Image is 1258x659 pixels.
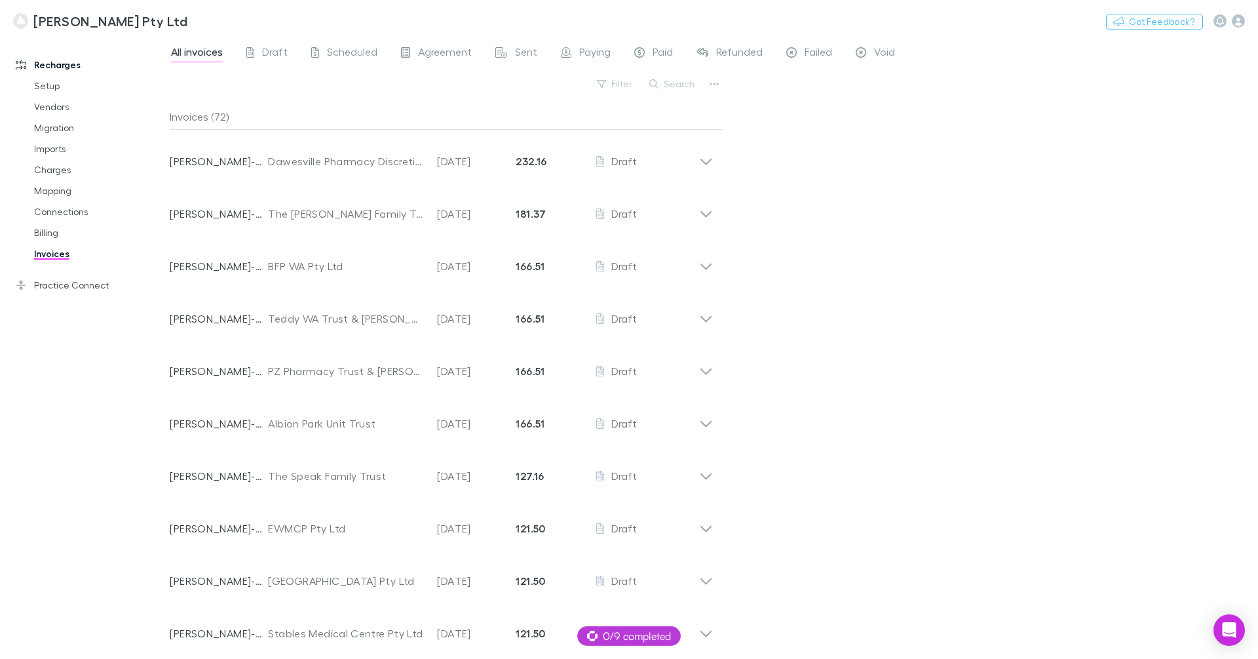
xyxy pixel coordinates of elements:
a: Setup [21,75,167,96]
span: Draft [611,522,637,534]
p: [PERSON_NAME]-0018 [170,626,268,641]
div: Teddy WA Trust & [PERSON_NAME] Discretionary Trust [268,311,424,327]
p: [PERSON_NAME]-0001 [170,153,268,169]
strong: 127.16 [516,469,544,483]
span: Paying [579,45,611,62]
strong: 166.51 [516,417,544,430]
a: Migration [21,117,167,138]
strong: 166.51 [516,365,544,378]
p: [PERSON_NAME]-0032 [170,363,268,379]
div: [PERSON_NAME]-0001Dawesville Pharmacy Discretionary Trust[DATE]232.16 Draft [159,130,723,182]
p: [DATE] [437,468,516,484]
strong: 166.51 [516,260,544,273]
span: Void [874,45,895,62]
div: [GEOGRAPHIC_DATA] Pty Ltd [268,573,424,589]
span: Agreement [418,45,472,62]
a: Mapping [21,180,167,201]
a: Recharges [3,54,167,75]
h3: [PERSON_NAME] Pty Ltd [33,13,187,29]
p: [DATE] [437,153,516,169]
span: Draft [262,45,288,62]
div: [PERSON_NAME]-0026Teddy WA Trust & [PERSON_NAME] Discretionary Trust[DATE]166.51 Draft [159,287,723,340]
a: [PERSON_NAME] Pty Ltd [5,5,195,37]
a: Practice Connect [3,275,167,296]
span: Draft [611,574,637,587]
p: [PERSON_NAME]-0003 [170,206,268,222]
a: Vendors [21,96,167,117]
p: [PERSON_NAME]-0002 [170,573,268,589]
p: [DATE] [437,573,516,589]
span: Draft [611,260,637,272]
div: [PERSON_NAME]-0039EWMCP Pty Ltd[DATE]121.50 Draft [159,497,723,549]
div: Stables Medical Centre Pty Ltd [268,626,424,641]
a: Imports [21,138,167,159]
span: Paid [653,45,673,62]
span: Failed [805,45,832,62]
div: EWMCP Pty Ltd [268,521,424,536]
button: Got Feedback? [1106,14,1203,30]
p: [PERSON_NAME]-0044 [170,416,268,431]
div: Albion Park Unit Trust [268,416,424,431]
a: Charges [21,159,167,180]
span: Scheduled [327,45,377,62]
span: Refunded [716,45,763,62]
img: Marshall Michael Pty Ltd's Logo [13,13,28,29]
strong: 232.16 [516,155,546,168]
span: Sent [515,45,537,62]
p: [PERSON_NAME]-0023 [170,468,268,484]
div: PZ Pharmacy Trust & [PERSON_NAME] [268,363,424,379]
p: [DATE] [437,626,516,641]
div: Open Intercom Messenger [1213,614,1245,646]
span: Draft [611,207,637,220]
button: Search [643,76,702,92]
strong: 181.37 [516,207,546,220]
p: [DATE] [437,311,516,327]
span: Draft [611,469,637,482]
div: [PERSON_NAME]-0023The Speak Family Trust[DATE]127.16 Draft [159,445,723,497]
div: [PERSON_NAME]-0062BFP WA Pty Ltd[DATE]166.51 Draft [159,235,723,287]
a: Billing [21,222,167,243]
strong: 166.51 [516,312,544,325]
span: Draft [611,155,637,167]
div: The [PERSON_NAME] Family Trust [268,206,424,222]
p: [PERSON_NAME]-0026 [170,311,268,327]
p: [PERSON_NAME]-0039 [170,521,268,536]
div: [PERSON_NAME]-0002[GEOGRAPHIC_DATA] Pty Ltd[DATE]121.50 Draft [159,549,723,602]
p: [DATE] [437,416,516,431]
button: Filter [590,76,640,92]
span: Draft [611,417,637,429]
div: The Speak Family Trust [268,468,424,484]
p: [DATE] [437,363,516,379]
strong: 121.50 [516,574,545,588]
a: Invoices [21,243,167,264]
div: BFP WA Pty Ltd [268,258,424,274]
p: [DATE] [437,521,516,536]
div: [PERSON_NAME]-0044Albion Park Unit Trust[DATE]166.51 Draft [159,392,723,445]
p: [DATE] [437,206,516,222]
div: [PERSON_NAME]-0018Stables Medical Centre Pty Ltd[DATE]121.50 Draft [159,602,723,654]
div: Dawesville Pharmacy Discretionary Trust [268,153,424,169]
div: [PERSON_NAME]-0003The [PERSON_NAME] Family Trust[DATE]181.37 Draft [159,182,723,235]
span: All invoices [171,45,223,62]
div: [PERSON_NAME]-0032PZ Pharmacy Trust & [PERSON_NAME][DATE]166.51 Draft [159,340,723,392]
p: [DATE] [437,258,516,274]
strong: 121.50 [516,522,545,535]
a: Connections [21,201,167,222]
strong: 121.50 [516,627,545,640]
span: Draft [611,365,637,377]
p: [PERSON_NAME]-0062 [170,258,268,274]
span: Draft [611,312,637,325]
